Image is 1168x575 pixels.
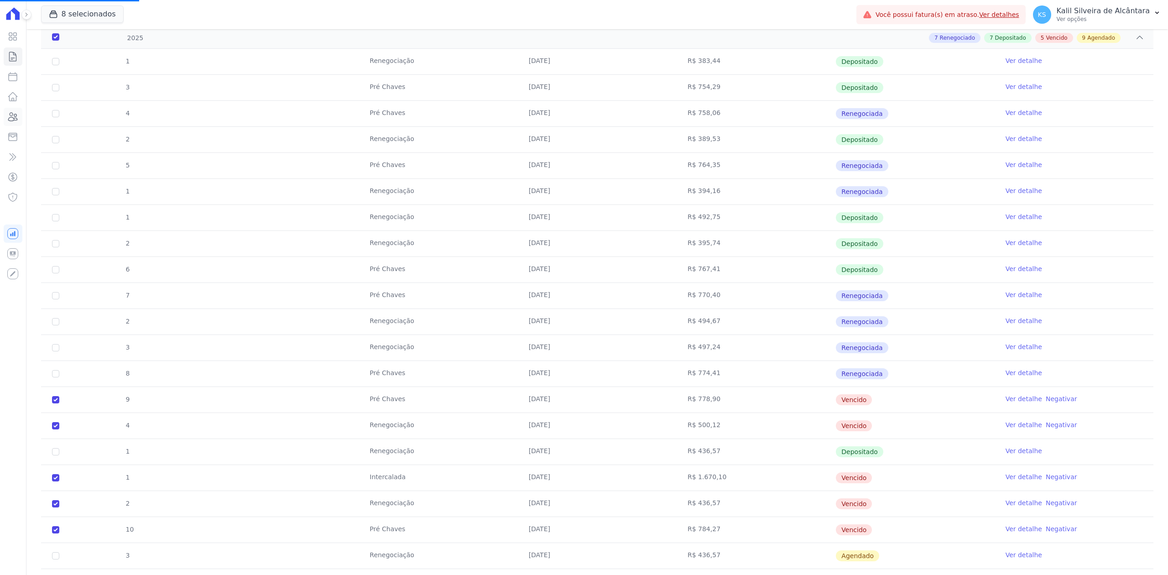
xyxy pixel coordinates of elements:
td: Renegociação [359,335,517,361]
span: Renegociada [836,368,888,379]
input: Só é possível selecionar pagamentos em aberto [52,188,59,195]
td: [DATE] [518,413,677,439]
span: Vencido [836,472,872,483]
a: Ver detalhe [1006,134,1042,143]
a: Ver detalhe [1006,368,1042,377]
input: Só é possível selecionar pagamentos em aberto [52,266,59,273]
a: Ver detalhe [1006,550,1042,559]
a: Ver detalhe [1006,108,1042,117]
a: Negativar [1046,525,1077,533]
input: default [52,552,59,559]
a: Negativar [1046,421,1077,429]
span: 7 [990,34,993,42]
td: Pré Chaves [359,75,517,100]
td: R$ 394,16 [677,179,835,204]
input: Só é possível selecionar pagamentos em aberto [52,344,59,351]
span: 10 [125,526,134,533]
td: Renegociação [359,49,517,74]
td: [DATE] [518,517,677,543]
a: Ver detalhe [1006,524,1042,533]
td: Renegociação [359,491,517,517]
span: Renegociada [836,160,888,171]
span: Renegociada [836,290,888,301]
button: 8 selecionados [41,5,124,23]
a: Ver detalhe [1006,472,1042,481]
span: 5 [125,162,130,169]
span: Vencido [1046,34,1067,42]
span: 2025 [127,33,144,43]
span: 1 [125,188,130,195]
td: Pré Chaves [359,257,517,282]
td: Renegociação [359,309,517,335]
input: default [52,396,59,403]
span: Depositado [836,264,883,275]
td: Renegociação [359,543,517,569]
td: Pré Chaves [359,153,517,178]
span: Renegociada [836,108,888,119]
td: R$ 774,41 [677,361,835,387]
input: Só é possível selecionar pagamentos em aberto [52,110,59,117]
span: 2 [125,318,130,325]
input: default [52,422,59,429]
td: [DATE] [518,179,677,204]
td: [DATE] [518,491,677,517]
input: Só é possível selecionar pagamentos em aberto [52,292,59,299]
td: Intercalada [359,465,517,491]
td: Pré Chaves [359,361,517,387]
td: [DATE] [518,101,677,126]
span: Depositado [836,238,883,249]
span: Agendado [1087,34,1115,42]
td: [DATE] [518,283,677,308]
a: Ver detalhe [1006,56,1042,65]
td: R$ 778,90 [677,387,835,413]
td: [DATE] [518,205,677,230]
input: Só é possível selecionar pagamentos em aberto [52,240,59,247]
a: Ver detalhe [1006,498,1042,507]
td: Renegociação [359,413,517,439]
span: 7 [125,292,130,299]
td: R$ 395,74 [677,231,835,256]
td: R$ 758,06 [677,101,835,126]
td: [DATE] [518,309,677,335]
td: [DATE] [518,335,677,361]
td: Renegociação [359,205,517,230]
a: Ver detalhe [1006,420,1042,429]
a: Ver detalhe [1006,446,1042,455]
td: R$ 436,57 [677,543,835,569]
span: Depositado [836,82,883,93]
a: Ver detalhe [1006,290,1042,299]
span: 9 [1082,34,1086,42]
td: R$ 383,44 [677,49,835,74]
a: Ver detalhe [1006,264,1042,273]
td: R$ 767,41 [677,257,835,282]
td: R$ 754,29 [677,75,835,100]
input: Só é possível selecionar pagamentos em aberto [52,136,59,143]
td: Renegociação [359,439,517,465]
span: 2 [125,240,130,247]
p: Ver opções [1057,16,1150,23]
a: Ver detalhe [1006,316,1042,325]
span: Renegociado [940,34,975,42]
span: Renegociada [836,316,888,327]
span: 1 [125,448,130,455]
span: 9 [125,396,130,403]
a: Ver detalhe [1006,238,1042,247]
span: KS [1038,11,1046,18]
span: 6 [125,266,130,273]
a: Ver detalhe [1006,186,1042,195]
input: Só é possível selecionar pagamentos em aberto [52,84,59,91]
span: Você possui fatura(s) em atraso. [876,10,1019,20]
span: Renegociada [836,342,888,353]
span: 2 [125,136,130,143]
td: [DATE] [518,361,677,387]
span: Vencido [836,524,872,535]
span: 7 [934,34,938,42]
a: Ver detalhes [979,11,1019,18]
a: Ver detalhe [1006,394,1042,403]
td: [DATE] [518,231,677,256]
td: Pré Chaves [359,283,517,308]
td: [DATE] [518,465,677,491]
span: 1 [125,214,130,221]
span: 3 [125,84,130,91]
td: Pré Chaves [359,387,517,413]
